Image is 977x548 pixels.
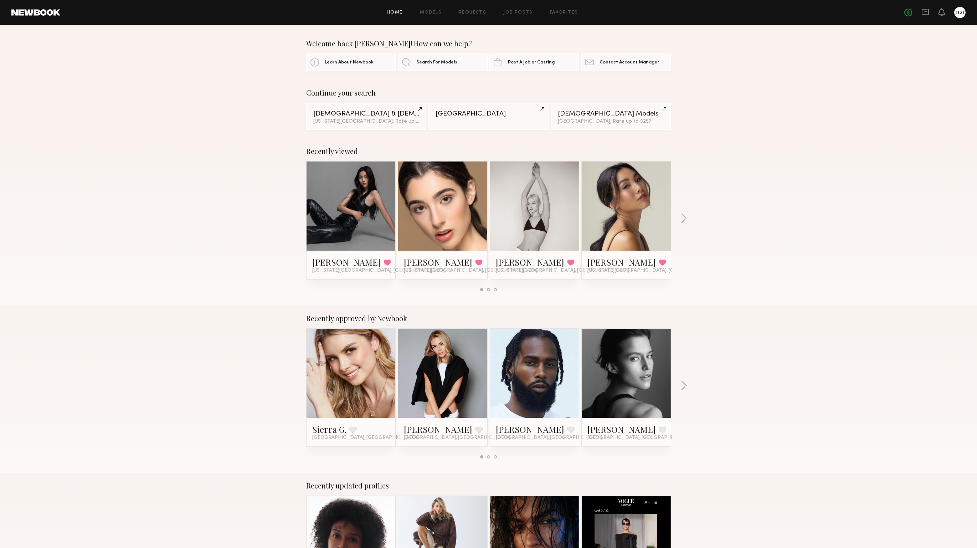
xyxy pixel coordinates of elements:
[306,88,671,97] div: Continue your search
[459,10,486,15] a: Requests
[312,256,381,268] a: [PERSON_NAME]
[398,53,488,71] a: Search For Models
[312,435,418,441] span: [GEOGRAPHIC_DATA], [GEOGRAPHIC_DATA]
[508,60,555,65] span: Post A Job or Casting
[587,435,694,441] span: [GEOGRAPHIC_DATA], [GEOGRAPHIC_DATA]
[313,111,419,117] div: [DEMOGRAPHIC_DATA] & [DEMOGRAPHIC_DATA] Models
[550,10,578,15] a: Favorites
[436,111,541,117] div: [GEOGRAPHIC_DATA]
[306,39,671,48] div: Welcome back [PERSON_NAME]! How can we help?
[489,53,579,71] a: Post A Job or Casting
[404,424,472,435] a: [PERSON_NAME]
[313,119,419,124] div: [US_STATE][GEOGRAPHIC_DATA], Rate up to $201
[416,60,457,65] span: Search For Models
[587,424,656,435] a: [PERSON_NAME]
[387,10,403,15] a: Home
[404,268,537,273] span: [US_STATE][GEOGRAPHIC_DATA], [GEOGRAPHIC_DATA]
[587,268,721,273] span: [US_STATE][GEOGRAPHIC_DATA], [GEOGRAPHIC_DATA]
[558,119,664,124] div: [GEOGRAPHIC_DATA], Rate up to $257
[551,103,671,130] a: [DEMOGRAPHIC_DATA] Models[GEOGRAPHIC_DATA], Rate up to $257
[587,256,656,268] a: [PERSON_NAME]
[496,268,629,273] span: [US_STATE][GEOGRAPHIC_DATA], [GEOGRAPHIC_DATA]
[496,256,564,268] a: [PERSON_NAME]
[428,103,549,130] a: [GEOGRAPHIC_DATA]
[306,314,671,323] div: Recently approved by Newbook
[420,10,442,15] a: Models
[558,111,664,117] div: [DEMOGRAPHIC_DATA] Models
[306,147,671,155] div: Recently viewed
[306,53,396,71] a: Learn About Newbook
[312,268,446,273] span: [US_STATE][GEOGRAPHIC_DATA], [GEOGRAPHIC_DATA]
[325,60,374,65] span: Learn About Newbook
[306,481,671,490] div: Recently updated profiles
[312,424,346,435] a: Sierra G.
[404,256,472,268] a: [PERSON_NAME]
[496,424,564,435] a: [PERSON_NAME]
[404,435,510,441] span: [GEOGRAPHIC_DATA], [GEOGRAPHIC_DATA]
[503,10,533,15] a: Job Posts
[581,53,671,71] a: Contact Account Manager
[306,103,426,130] a: [DEMOGRAPHIC_DATA] & [DEMOGRAPHIC_DATA] Models[US_STATE][GEOGRAPHIC_DATA], Rate up to $201
[496,435,602,441] span: [GEOGRAPHIC_DATA], [GEOGRAPHIC_DATA]
[600,60,659,65] span: Contact Account Manager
